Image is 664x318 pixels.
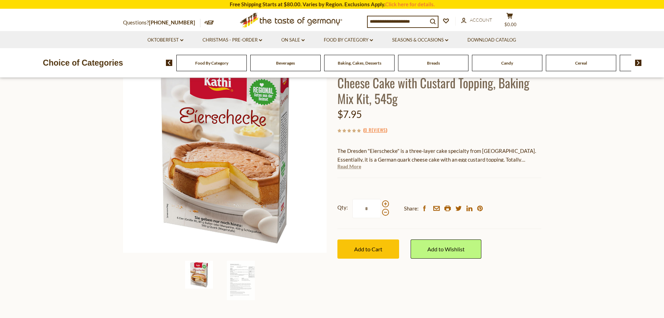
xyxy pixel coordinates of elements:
[337,203,348,212] strong: Qty:
[337,239,399,259] button: Add to Cart
[404,204,419,213] span: Share:
[227,261,255,300] img: Kathi "Eierschecke" Quark Cheese Cake with Custard Topping, Baking Mix Kit, 545g
[365,126,386,134] a: 0 Reviews
[499,13,520,30] button: $0.00
[635,60,642,66] img: next arrow
[575,60,587,66] a: Cereal
[276,60,295,66] a: Beverages
[501,60,513,66] a: Candy
[324,36,373,44] a: Food By Category
[147,36,183,44] a: Oktoberfest
[337,59,541,106] h1: [PERSON_NAME] "Eierschecke" Quark Cheese Cake with Custard Topping, Baking Mix Kit, 545g
[166,60,173,66] img: previous arrow
[352,199,381,218] input: Qty:
[427,60,440,66] a: Breads
[185,261,213,289] img: Kathi "Eierschecke" Quark Cheese Cake with Custard Topping, Baking Mix Kit, 545g
[337,163,361,170] a: Read More
[461,16,492,24] a: Account
[123,49,327,253] img: Kathi "Eierschecke" Quark Cheese Cake with Custard Topping, Baking Mix Kit, 545g
[385,1,435,7] a: Click here for details.
[338,60,381,66] a: Baking, Cakes, Desserts
[149,19,195,25] a: [PHONE_NUMBER]
[363,126,387,133] span: ( )
[123,18,200,27] p: Questions?
[411,239,481,259] a: Add to Wishlist
[195,60,228,66] a: Food By Category
[337,108,362,120] span: $7.95
[281,36,305,44] a: On Sale
[467,36,516,44] a: Download Catalog
[392,36,448,44] a: Seasons & Occasions
[354,246,382,252] span: Add to Cart
[504,22,517,27] span: $0.00
[470,17,492,23] span: Account
[337,147,541,164] p: The Dresden "Eierschecke" is a three-layer cake specialty from [GEOGRAPHIC_DATA]. Essentially, it...
[203,36,262,44] a: Christmas - PRE-ORDER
